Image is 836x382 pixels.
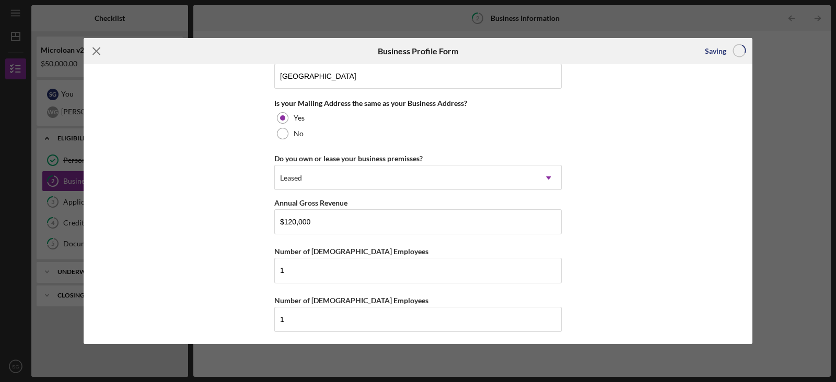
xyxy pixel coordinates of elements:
button: Saving [694,41,752,62]
label: No [294,129,304,138]
label: Yes [294,114,305,122]
div: Is your Mailing Address the same as your Business Address? [274,99,562,108]
div: Saving [705,41,726,62]
div: Leased [280,174,302,182]
h6: Business Profile Form [378,46,458,56]
label: Number of [DEMOGRAPHIC_DATA] Employees [274,296,428,305]
label: Annual Gross Revenue [274,198,347,207]
label: Number of [DEMOGRAPHIC_DATA] Employees [274,247,428,256]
